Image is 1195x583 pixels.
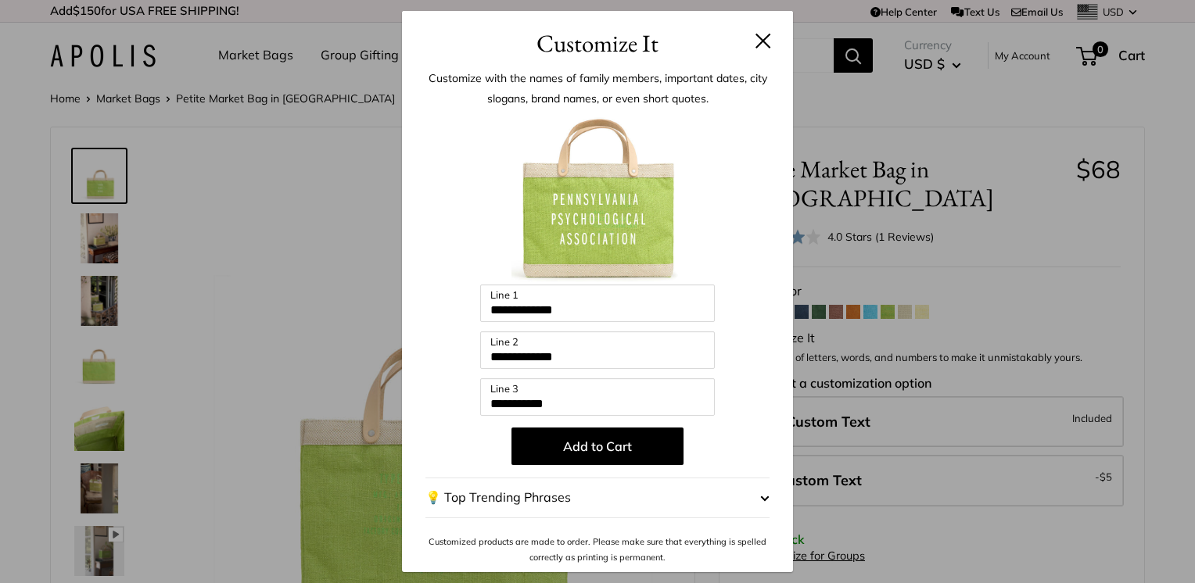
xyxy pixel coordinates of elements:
[425,68,770,109] p: Customize with the names of family members, important dates, city slogans, brand names, or even s...
[425,534,770,566] p: Customized products are made to order. Please make sure that everything is spelled correctly as p...
[425,477,770,518] button: 💡 Top Trending Phrases
[511,427,684,465] button: Add to Cart
[425,25,770,62] h3: Customize It
[511,113,684,284] img: customizer-prod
